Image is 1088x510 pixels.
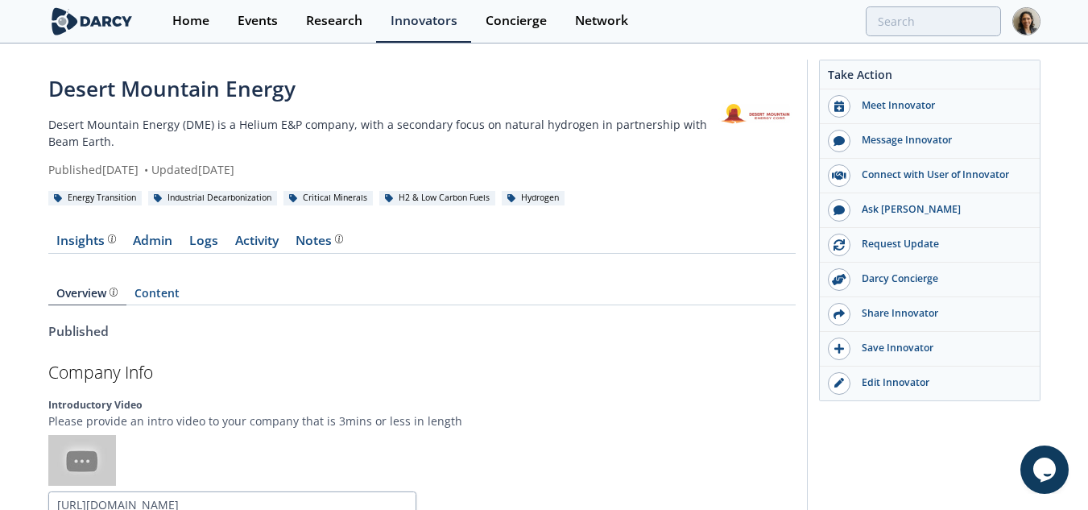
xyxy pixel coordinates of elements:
div: Hydrogen [502,191,565,205]
div: Save Innovator [850,341,1031,355]
div: Industrial Decarbonization [148,191,278,205]
p: Please provide an intro video to your company that is 3mins or less in length [48,413,796,429]
a: Activity [227,234,288,254]
div: H2 & Low Carbon Fuels [379,191,496,205]
img: Intro video thumbnail [48,435,116,486]
div: Desert Mountain Energy [48,73,715,105]
iframe: chat widget [1020,446,1072,494]
div: Request Update [850,237,1031,251]
div: Concierge [486,15,547,27]
div: Edit Innovator [850,375,1031,390]
div: Events [238,15,278,27]
button: Save Innovator [820,332,1040,367]
a: Overview [48,288,126,305]
a: Edit Innovator [820,367,1040,400]
div: Share Innovator [850,306,1031,321]
div: Connect with User of Innovator [850,168,1031,182]
div: Innovators [391,15,457,27]
div: Insights [56,234,116,247]
div: Darcy Concierge [850,272,1031,286]
img: information.svg [110,288,118,296]
div: Energy Transition [48,191,143,205]
div: Critical Minerals [283,191,374,205]
img: Profile [1012,7,1040,35]
img: information.svg [108,234,117,243]
a: Content [126,288,188,305]
a: Logs [181,234,227,254]
div: Home [172,15,209,27]
div: Published [DATE] Updated [DATE] [48,161,715,178]
div: Research [306,15,362,27]
div: Meet Innovator [850,98,1031,113]
div: Published [48,322,796,342]
input: Advanced Search [866,6,1001,36]
a: Insights [48,234,125,254]
span: • [142,162,151,177]
div: Message Innovator [850,133,1031,147]
div: Network [575,15,628,27]
div: Overview [56,288,118,299]
div: Notes [296,234,343,247]
img: logo-wide.svg [48,7,136,35]
img: information.svg [335,234,344,243]
h2: Company Info [48,364,796,381]
p: Desert Mountain Energy (DME) is a Helium E&P company, with a secondary focus on natural hydrogen ... [48,116,715,150]
div: Ask [PERSON_NAME] [850,202,1031,217]
a: Admin [125,234,181,254]
label: Introductory Video [48,398,796,413]
a: Notes [288,234,352,254]
div: Take Action [820,66,1040,89]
